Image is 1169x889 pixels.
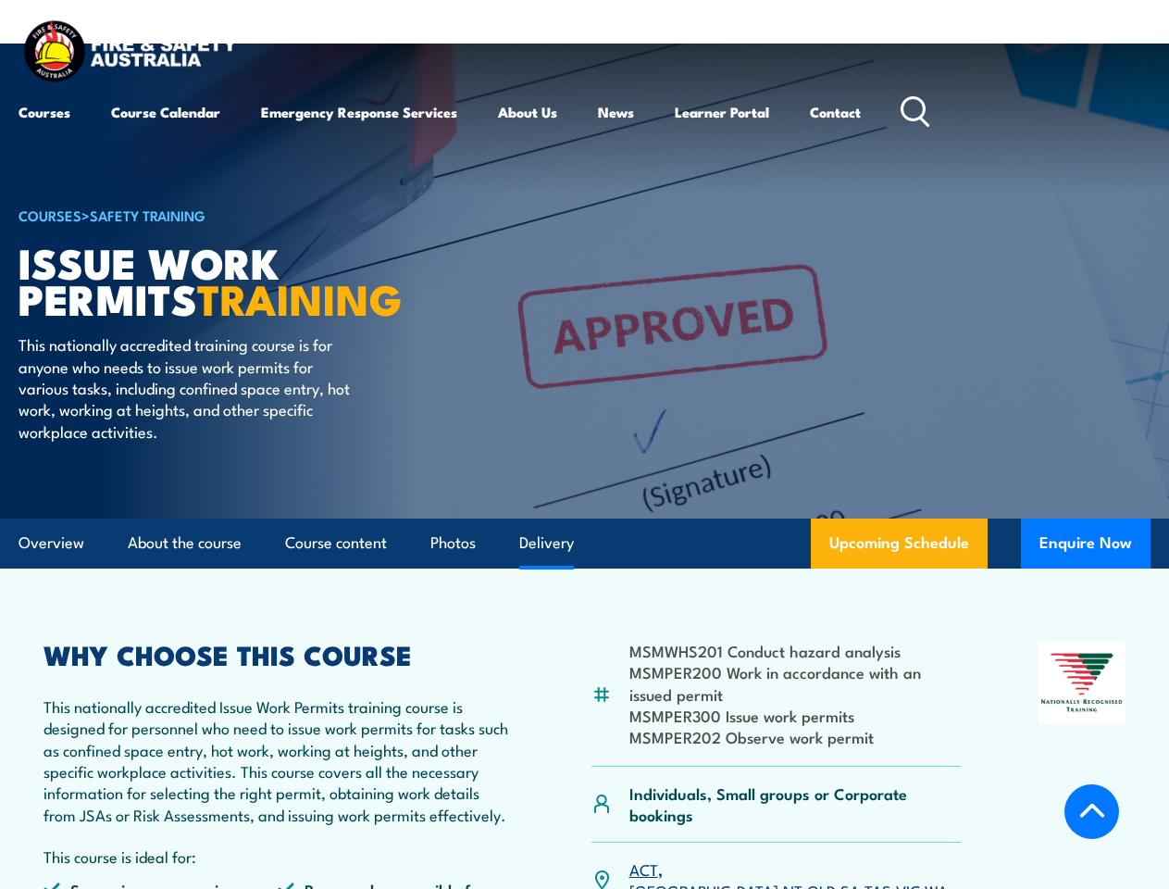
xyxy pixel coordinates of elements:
[19,519,84,568] a: Overview
[675,90,769,134] a: Learner Portal
[1038,642,1125,724] img: Nationally Recognised Training logo.
[111,90,220,134] a: Course Calendar
[629,661,961,705] li: MSMPER200 Work in accordance with an issued permit
[430,519,476,568] a: Photos
[598,90,634,134] a: News
[197,266,403,330] strong: TRAINING
[261,90,457,134] a: Emergency Response Services
[44,695,513,825] p: This nationally accredited Issue Work Permits training course is designed for personnel who need ...
[44,845,513,867] p: This course is ideal for:
[629,705,961,726] li: MSMPER300 Issue work permits
[629,858,658,880] a: ACT
[19,333,356,442] p: This nationally accredited training course is for anyone who needs to issue work permits for vari...
[19,90,70,134] a: Courses
[19,244,476,316] h1: Issue Work Permits
[519,519,574,568] a: Delivery
[629,726,961,747] li: MSMPER202 Observe work permit
[19,205,81,225] a: COURSES
[19,204,476,226] h6: >
[810,90,861,134] a: Contact
[285,519,387,568] a: Course content
[1021,519,1150,569] button: Enquire Now
[629,640,961,661] li: MSMWHS201 Conduct hazard analysis
[811,519,988,569] a: Upcoming Schedule
[90,205,205,225] a: Safety Training
[498,90,557,134] a: About Us
[44,642,513,666] h2: WHY CHOOSE THIS COURSE
[128,519,242,568] a: About the course
[629,783,961,826] p: Individuals, Small groups or Corporate bookings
